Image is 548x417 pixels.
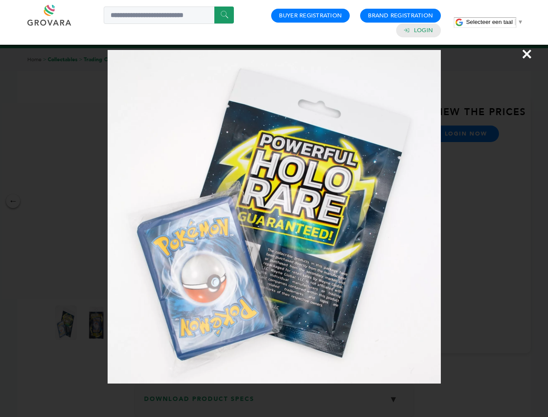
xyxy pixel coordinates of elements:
[518,19,523,25] span: ▼
[515,19,515,25] span: ​
[108,50,441,384] img: Image Preview
[368,12,433,20] a: Brand Registration
[466,19,523,25] a: Selecteer een taal​
[104,7,234,24] input: Search a product or brand...
[466,19,512,25] span: Selecteer een taal
[414,26,433,34] a: Login
[521,42,533,66] span: ×
[279,12,342,20] a: Buyer Registration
